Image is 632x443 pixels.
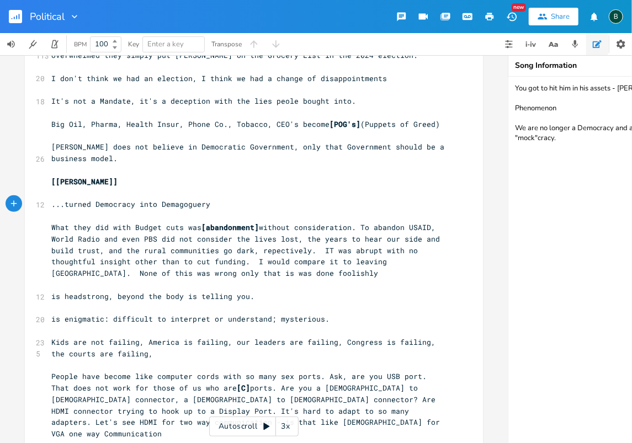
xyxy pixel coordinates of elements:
span: Political [30,12,65,22]
div: BPM [74,41,87,47]
span: [abandonment] [201,222,259,232]
span: is enigmatic: difficult to interpret or understand; mysterious. [51,314,330,324]
div: Key [128,41,139,47]
span: I don't think we had an election, I think we had a change of disappointments [51,73,387,83]
div: 3x [276,417,296,436]
span: [C] [237,383,250,393]
span: Kids are not failing, America is failing, our leaders are failing, Congress is failing, [51,337,436,347]
span: the courts are failing, [51,349,153,359]
span: People have become like computer cords with so many sex ports. Ask, are you USB port. That does n... [51,371,444,439]
div: Autoscroll [209,417,299,436]
span: What they did with Budget cuts was without consideration. To abandon USAID, World Radio and even ... [51,222,444,278]
div: Transpose [211,41,242,47]
span: [PERSON_NAME] does not believe in Democratic Government, only that Government should be a busines... [51,142,449,163]
div: Share [551,12,570,22]
span: Big Oil, Pharma, Health Insur, Phone Co., Tobacco, CEO's become (Puppets of Greed) [51,119,440,129]
button: New [501,7,523,26]
span: [[PERSON_NAME]] [51,177,118,186]
span: Enter a key [147,39,184,49]
button: B [609,4,623,29]
span: It's not a Mandate, it's a deception with the lies peole bought into. [51,96,356,106]
div: New [512,3,526,12]
button: Share [529,8,578,25]
span: is headstrong, beyond the body is telling you. [51,291,254,301]
span: ...turned Democracy into Demagoguery [51,199,210,209]
div: BruCe [609,9,623,24]
span: [POG's] [330,119,360,129]
span: I looked at the 2020 election results for three years. I saw no evidence that election was stolen... [51,4,449,60]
